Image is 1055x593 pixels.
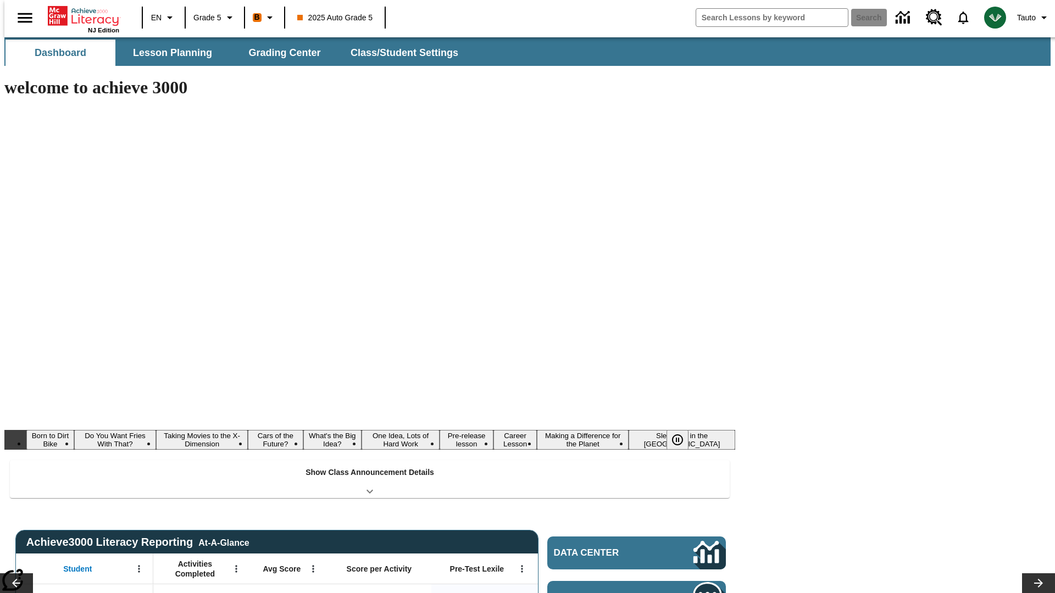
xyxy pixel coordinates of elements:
div: At-A-Glance [198,536,249,548]
span: B [254,10,260,24]
span: Avg Score [263,564,301,574]
button: Class/Student Settings [342,40,467,66]
button: Slide 10 Sleepless in the Animal Kingdom [629,430,735,450]
a: Resource Center, Will open in new tab [919,3,949,32]
span: Grade 5 [193,12,221,24]
button: Open Menu [228,561,245,577]
span: Activities Completed [159,559,231,579]
button: Slide 3 Taking Movies to the X-Dimension [156,430,248,450]
button: Grade: Grade 5, Select a grade [189,8,241,27]
span: Student [63,564,92,574]
a: Notifications [949,3,978,32]
img: avatar image [984,7,1006,29]
div: SubNavbar [4,37,1051,66]
button: Grading Center [230,40,340,66]
h1: welcome to achieve 3000 [4,77,735,98]
a: Data Center [547,536,726,569]
button: Slide 7 Pre-release lesson [440,430,493,450]
span: EN [151,12,162,24]
div: SubNavbar [4,40,468,66]
button: Slide 8 Career Lesson [493,430,537,450]
button: Lesson Planning [118,40,227,66]
button: Pause [667,430,688,450]
button: Slide 6 One Idea, Lots of Hard Work [362,430,440,450]
input: search field [696,9,848,26]
button: Dashboard [5,40,115,66]
button: Slide 2 Do You Want Fries With That? [74,430,156,450]
button: Open Menu [514,561,530,577]
button: Open Menu [305,561,321,577]
span: Data Center [554,547,657,558]
button: Slide 9 Making a Difference for the Planet [537,430,629,450]
button: Lesson carousel, Next [1022,573,1055,593]
button: Open side menu [9,2,41,34]
span: Pre-Test Lexile [450,564,504,574]
span: Achieve3000 Literacy Reporting [26,536,249,549]
span: Score per Activity [347,564,412,574]
span: 2025 Auto Grade 5 [297,12,373,24]
button: Slide 4 Cars of the Future? [248,430,303,450]
div: Show Class Announcement Details [10,460,730,498]
button: Language: EN, Select a language [146,8,181,27]
p: Show Class Announcement Details [306,467,434,478]
a: Data Center [889,3,919,33]
div: Home [48,4,119,33]
button: Select a new avatar [978,3,1013,32]
button: Open Menu [131,561,147,577]
div: Pause [667,430,699,450]
button: Profile/Settings [1013,8,1055,27]
button: Boost Class color is orange. Change class color [248,8,281,27]
a: Home [48,5,119,27]
button: Slide 1 Born to Dirt Bike [26,430,74,450]
button: Slide 5 What's the Big Idea? [303,430,362,450]
span: NJ Edition [88,27,119,33]
span: Tauto [1017,12,1036,24]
